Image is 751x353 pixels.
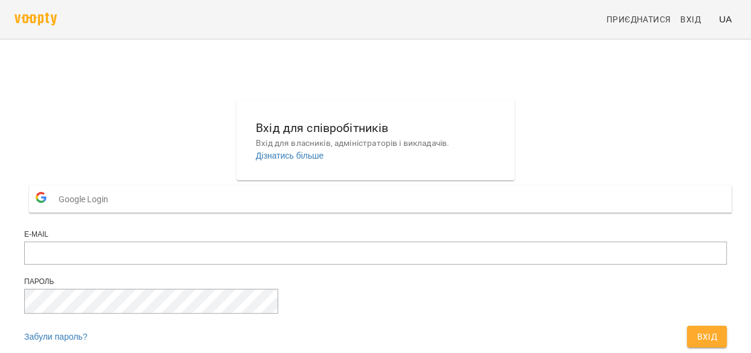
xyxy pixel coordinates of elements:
h6: Вхід для співробітників [256,119,495,137]
div: Пароль [24,277,727,287]
button: UA [714,8,736,30]
span: Вхід [697,329,717,344]
button: Google Login [29,185,732,213]
span: Вхід [680,12,701,27]
button: Вхід для співробітниківВхід для власників, адміністраторів і викладачів.Дізнатись більше [246,109,505,171]
span: Google Login [59,187,114,211]
a: Дізнатись більше [256,151,323,160]
p: Вхід для власників, адміністраторів і викладачів. [256,137,495,150]
button: Вхід [687,326,727,348]
div: E-mail [24,229,727,240]
a: Приєднатися [602,8,675,30]
img: voopty.png [15,13,57,25]
span: UA [719,13,732,25]
a: Вхід [675,8,714,30]
a: Забули пароль? [24,332,87,341]
span: Приєднатися [606,12,671,27]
